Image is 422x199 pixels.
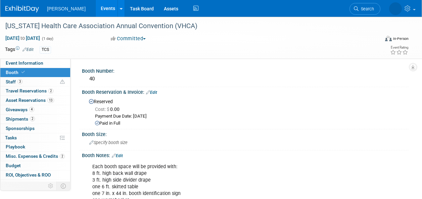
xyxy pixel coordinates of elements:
[350,35,409,45] div: Event Format
[60,79,65,85] span: Potential Scheduling Conflict -- at least one attendee is tagged in another overlapping event.
[95,120,404,127] div: Paid in Full
[5,46,34,54] td: Tags
[5,35,40,41] span: [DATE] [DATE]
[349,3,380,15] a: Search
[0,96,70,105] a: Asset Reservations13
[45,182,57,190] td: Personalize Event Tab Strip
[6,116,35,122] span: Shipments
[0,152,70,161] a: Misc. Expenses & Credits2
[29,107,34,112] span: 4
[87,74,404,84] div: 40
[6,79,22,84] span: Staff
[0,142,70,151] a: Playbook
[5,6,39,12] img: ExhibitDay
[6,126,35,131] span: Sponsorships
[0,105,70,114] a: Giveaways4
[47,98,54,103] span: 13
[6,163,21,168] span: Budget
[21,70,25,74] i: Booth reservation complete
[6,70,26,75] span: Booth
[0,77,70,86] a: Staff3
[0,124,70,133] a: Sponsorships
[19,36,26,41] span: to
[47,6,86,11] span: [PERSON_NAME]
[0,59,70,68] a: Event Information
[6,107,34,112] span: Giveaways
[0,68,70,77] a: Booth
[146,90,157,95] a: Edit
[82,150,409,159] div: Booth Notes:
[393,36,409,41] div: In-Person
[6,88,53,93] span: Travel Reservations
[82,87,409,96] div: Booth Reservation & Invoice:
[17,79,22,84] span: 3
[0,115,70,124] a: Shipments2
[30,116,35,121] span: 2
[60,154,65,159] span: 2
[6,60,43,66] span: Event Information
[82,129,409,138] div: Booth Size:
[34,182,39,187] span: 4
[6,153,65,159] span: Misc. Expenses & Credits
[22,47,34,52] a: Edit
[3,20,374,32] div: [US_STATE] Health Care Association Annual Convention (VHCA)
[0,133,70,142] a: Tasks
[359,6,374,11] span: Search
[385,36,392,41] img: Format-Inperson.png
[48,88,53,93] span: 2
[108,35,148,42] button: Committed
[390,46,408,49] div: Event Rating
[95,107,110,112] span: Cost: $
[0,161,70,170] a: Budget
[6,172,51,178] span: ROI, Objectives & ROO
[6,97,54,103] span: Asset Reservations
[389,2,402,15] img: Amber Vincent
[82,66,409,74] div: Booth Number:
[41,37,53,41] span: (1 day)
[57,182,71,190] td: Toggle Event Tabs
[40,46,51,53] div: TCS
[95,107,122,112] span: 0.00
[0,86,70,95] a: Travel Reservations2
[112,153,123,158] a: Edit
[0,180,70,189] a: Attachments4
[6,144,25,149] span: Playbook
[95,113,404,120] div: Payment Due Date: [DATE]
[5,135,17,140] span: Tasks
[0,171,70,180] a: ROI, Objectives & ROO
[6,182,39,187] span: Attachments
[87,96,404,127] div: Reserved
[89,140,128,145] span: Specify booth size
